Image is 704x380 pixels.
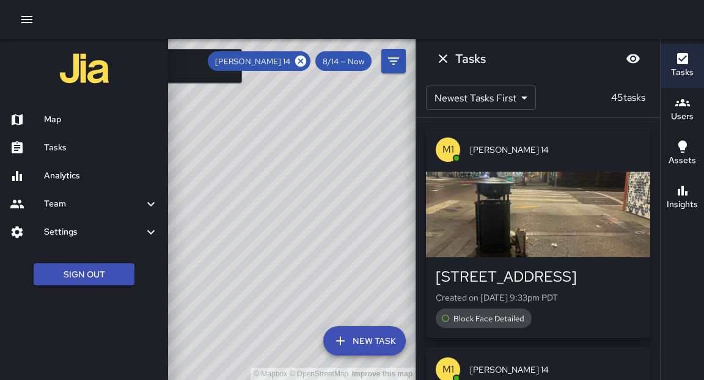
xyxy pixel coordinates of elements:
button: Dismiss [431,46,455,71]
p: Created on [DATE] 9:33pm PDT [436,291,640,304]
h6: Team [44,197,144,211]
h6: Assets [669,154,696,167]
span: Block Face Detailed [446,313,532,324]
p: M1 [442,362,454,377]
button: Blur [621,46,645,71]
h6: Tasks [671,66,694,79]
h6: Map [44,113,158,126]
h6: Insights [667,198,698,211]
h6: Users [671,110,694,123]
h6: Tasks [44,141,158,155]
p: 45 tasks [606,90,650,105]
h6: Tasks [455,49,486,68]
h6: Analytics [44,169,158,183]
span: [PERSON_NAME] 14 [470,144,640,156]
img: jia-logo [60,44,109,93]
button: Sign Out [34,263,134,286]
h6: Settings [44,225,144,239]
button: New Task [323,326,406,356]
span: [PERSON_NAME] 14 [470,364,640,376]
div: Newest Tasks First [426,86,536,110]
div: [STREET_ADDRESS] [436,267,640,287]
p: M1 [442,142,454,157]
